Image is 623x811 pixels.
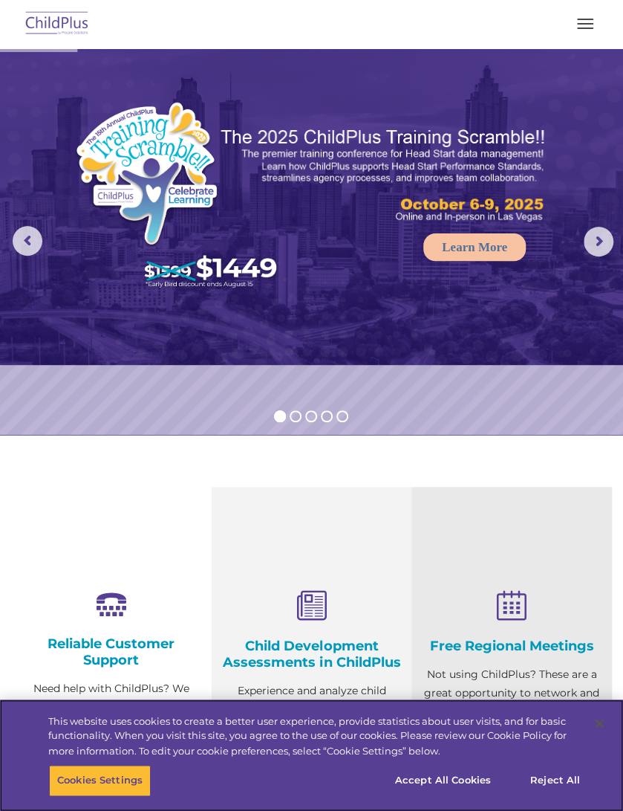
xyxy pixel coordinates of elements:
h4: Free Regional Meetings [423,638,601,654]
h4: Child Development Assessments in ChildPlus [223,638,401,671]
button: Accept All Cookies [387,765,499,796]
div: This website uses cookies to create a better user experience, provide statistics about user visit... [48,714,580,758]
a: Learn More [423,233,526,261]
button: Close [583,707,616,740]
p: Not using ChildPlus? These are a great opportunity to network and learn from ChildPlus users. Fin... [423,665,601,758]
h4: Reliable Customer Support [22,636,200,668]
p: Experience and analyze child assessments and Head Start data management in one system with zero c... [223,682,401,793]
p: Need help with ChildPlus? We offer many convenient ways to contact our amazing Customer Support r... [22,679,200,791]
button: Cookies Settings [49,765,151,796]
img: ChildPlus by Procare Solutions [22,7,92,42]
button: Reject All [509,765,601,796]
